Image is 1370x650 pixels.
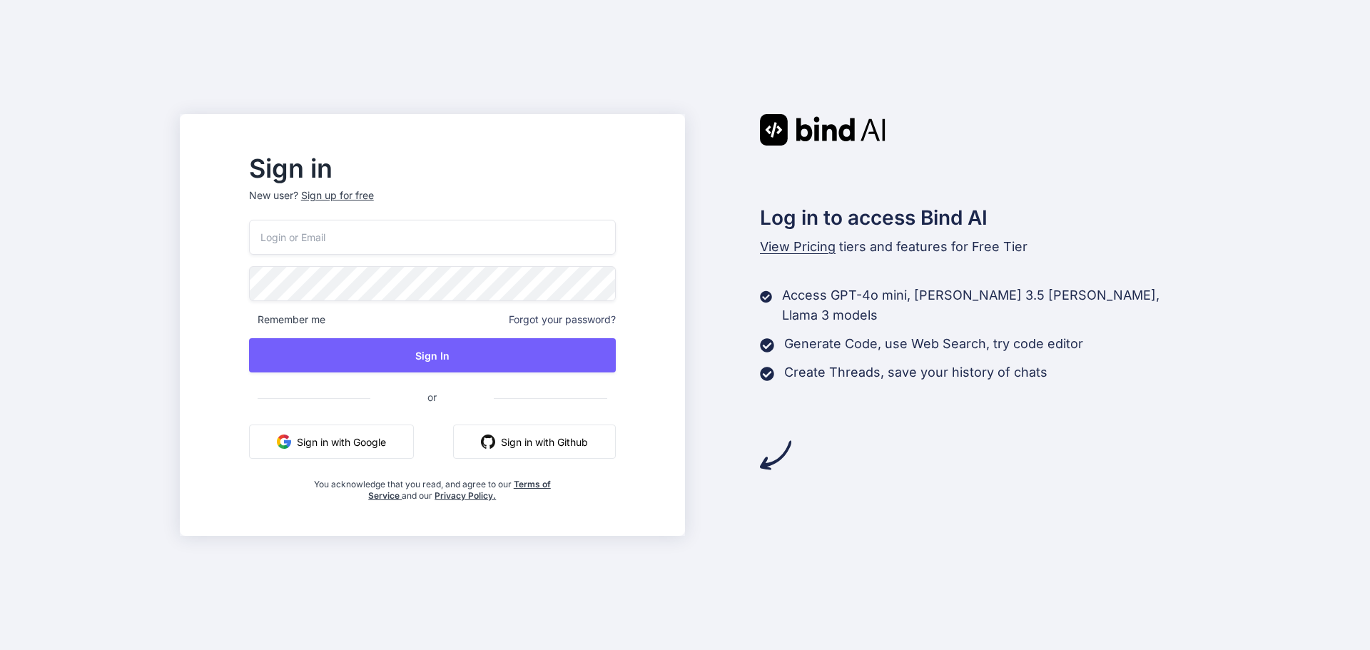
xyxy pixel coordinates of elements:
img: google [277,435,291,449]
h2: Log in to access Bind AI [760,203,1191,233]
span: View Pricing [760,239,836,254]
img: arrow [760,440,791,471]
img: github [481,435,495,449]
h2: Sign in [249,157,616,180]
p: New user? [249,188,616,220]
span: Remember me [249,313,325,327]
span: or [370,380,494,415]
div: You acknowledge that you read, and agree to our and our [310,470,554,502]
a: Privacy Policy. [435,490,496,501]
button: Sign in with Google [249,425,414,459]
p: Generate Code, use Web Search, try code editor [784,334,1083,354]
p: tiers and features for Free Tier [760,237,1191,257]
img: Bind AI logo [760,114,886,146]
span: Forgot your password? [509,313,616,327]
div: Sign up for free [301,188,374,203]
button: Sign in with Github [453,425,616,459]
p: Access GPT-4o mini, [PERSON_NAME] 3.5 [PERSON_NAME], Llama 3 models [782,285,1190,325]
button: Sign In [249,338,616,372]
a: Terms of Service [368,479,551,501]
input: Login or Email [249,220,616,255]
p: Create Threads, save your history of chats [784,362,1047,382]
